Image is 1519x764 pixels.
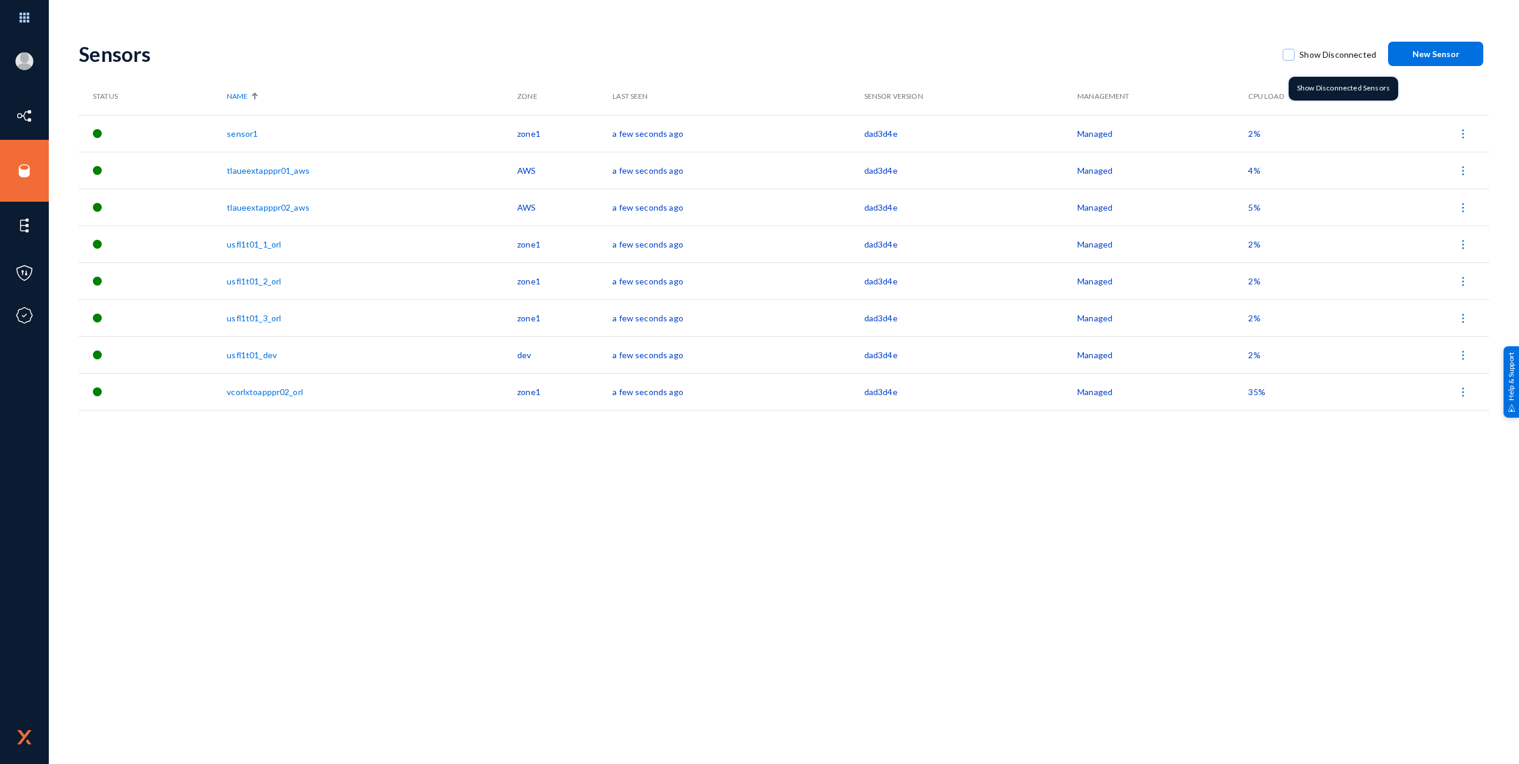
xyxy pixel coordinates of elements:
[1077,336,1248,373] td: Managed
[79,42,1271,66] div: Sensors
[1504,346,1519,418] div: Help & Support
[517,189,612,226] td: AWS
[227,165,310,176] a: tlaueextapppr01_aws
[612,373,864,410] td: a few seconds ago
[1248,129,1260,139] span: 2%
[864,336,1077,373] td: dad3d4e
[612,336,864,373] td: a few seconds ago
[7,5,42,30] img: app launcher
[612,78,864,115] th: Last Seen
[864,189,1077,226] td: dad3d4e
[1248,165,1260,176] span: 4%
[227,276,281,286] a: usfl1t01_2_orl
[1457,165,1469,177] img: icon-more.svg
[612,226,864,262] td: a few seconds ago
[227,129,258,139] a: sensor1
[517,78,612,115] th: Zone
[1248,276,1260,286] span: 2%
[517,226,612,262] td: zone1
[1248,239,1260,249] span: 2%
[1077,78,1248,115] th: Management
[1248,78,1364,115] th: CPU Load
[1248,202,1260,212] span: 5%
[1457,275,1469,287] img: icon-more.svg
[1248,350,1260,360] span: 2%
[1412,49,1459,59] span: New Sensor
[15,217,33,234] img: icon-elements.svg
[1388,42,1483,66] button: New Sensor
[227,202,310,212] a: tlaueextapppr02_aws
[227,387,303,397] a: vcorlxtoapppr02_orl
[864,226,1077,262] td: dad3d4e
[227,350,277,360] a: usfl1t01_dev
[864,373,1077,410] td: dad3d4e
[612,189,864,226] td: a few seconds ago
[612,152,864,189] td: a few seconds ago
[612,262,864,299] td: a few seconds ago
[1077,115,1248,152] td: Managed
[1077,152,1248,189] td: Managed
[1248,313,1260,323] span: 2%
[864,115,1077,152] td: dad3d4e
[612,299,864,336] td: a few seconds ago
[15,306,33,324] img: icon-compliance.svg
[864,152,1077,189] td: dad3d4e
[1077,189,1248,226] td: Managed
[864,299,1077,336] td: dad3d4e
[1457,239,1469,251] img: icon-more.svg
[227,91,511,102] div: Name
[15,52,33,70] img: blank-profile-picture.png
[1457,349,1469,361] img: icon-more.svg
[864,262,1077,299] td: dad3d4e
[227,91,248,102] span: Name
[517,115,612,152] td: zone1
[517,152,612,189] td: AWS
[227,239,281,249] a: usfl1t01_1_orl
[79,78,227,115] th: Status
[15,162,33,180] img: icon-sources.svg
[1289,77,1398,101] div: Show Disconnected Sensors
[1077,262,1248,299] td: Managed
[1077,299,1248,336] td: Managed
[517,262,612,299] td: zone1
[1457,128,1469,140] img: icon-more.svg
[612,115,864,152] td: a few seconds ago
[1248,387,1265,397] span: 35%
[15,107,33,125] img: icon-inventory.svg
[1299,46,1376,64] span: Show Disconnected
[1077,226,1248,262] td: Managed
[1457,386,1469,398] img: icon-more.svg
[15,264,33,282] img: icon-policies.svg
[517,299,612,336] td: zone1
[1457,202,1469,214] img: icon-more.svg
[227,313,281,323] a: usfl1t01_3_orl
[1077,373,1248,410] td: Managed
[864,78,1077,115] th: Sensor Version
[1457,312,1469,324] img: icon-more.svg
[1508,404,1515,412] img: help_support.svg
[517,373,612,410] td: zone1
[517,336,612,373] td: dev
